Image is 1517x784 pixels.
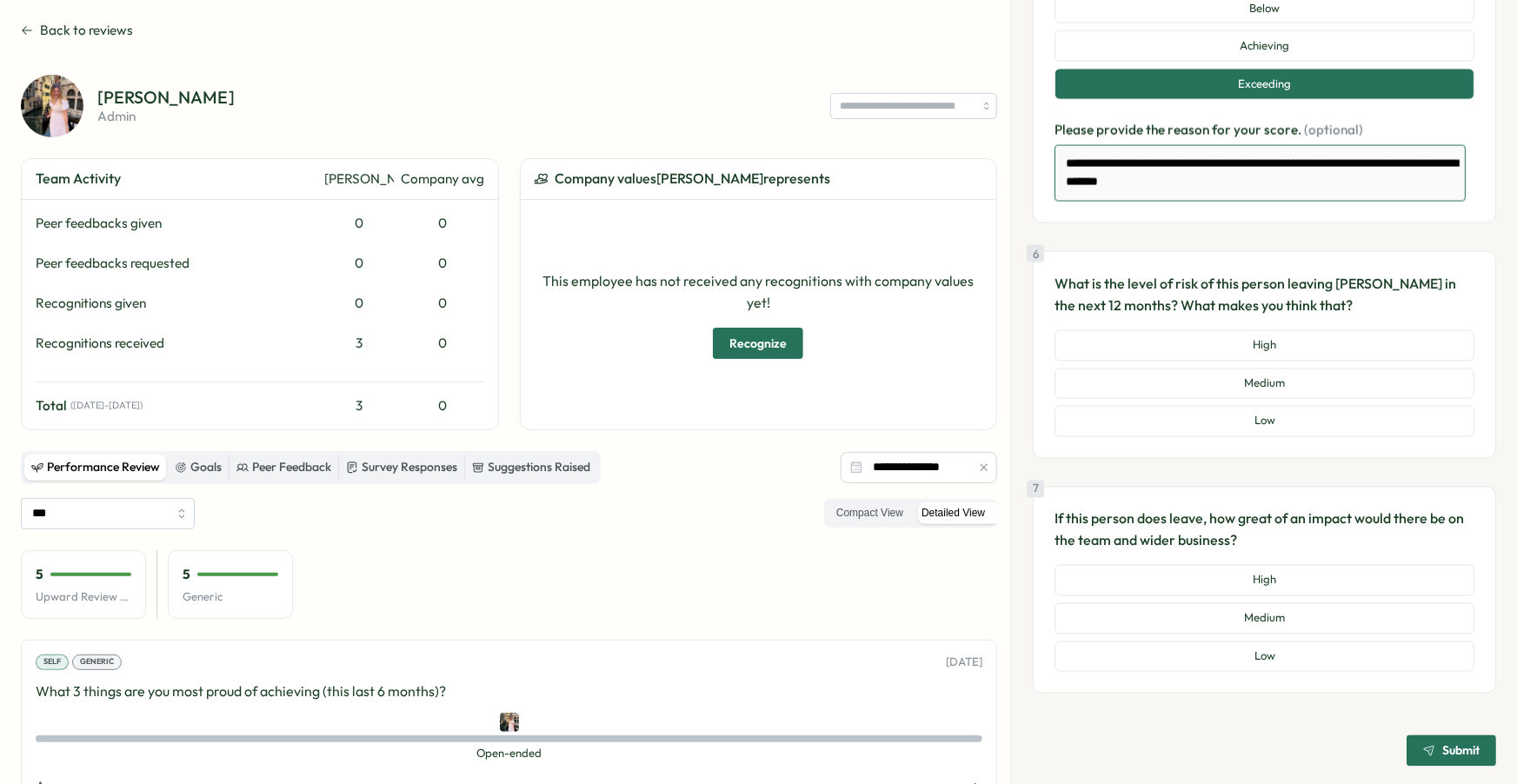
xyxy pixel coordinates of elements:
[21,75,83,137] img: Hannah Saunders
[401,334,484,353] div: 0
[324,294,394,313] div: 0
[36,589,131,605] p: Upward Review Avg
[36,334,317,353] div: Recognitions received
[1096,122,1146,138] span: provide
[401,214,484,233] div: 0
[72,654,122,670] div: Generic
[401,396,484,415] div: 0
[324,396,394,415] div: 3
[21,21,133,40] button: Back to reviews
[1055,30,1474,62] button: Achieving
[1055,122,1096,138] span: Please
[1027,481,1044,498] div: 7
[36,746,982,761] span: Open-ended
[1055,641,1474,673] button: Low
[500,713,519,732] img: Hannah Saunders
[97,89,235,106] p: [PERSON_NAME]
[183,589,278,605] p: Generic
[1304,122,1363,138] span: (optional)
[472,458,590,477] div: Suggestions Raised
[1146,122,1168,138] span: the
[1055,508,1474,552] p: If this person does leave, how great of an impact would there be on the team and wider business?
[70,400,143,411] span: ( [DATE] - [DATE] )
[535,270,983,314] p: This employee has not received any recognitions with company values yet!
[1407,735,1496,767] button: Submit
[324,254,394,273] div: 0
[401,254,484,273] div: 0
[1055,273,1474,316] p: What is the level of risk of this person leaving [PERSON_NAME] in the next 12 months? What makes ...
[97,110,235,123] p: admin
[236,458,331,477] div: Peer Feedback
[36,168,317,189] div: Team Activity
[1055,406,1474,437] button: Low
[324,214,394,233] div: 0
[175,458,222,477] div: Goals
[713,328,803,359] button: Recognize
[946,654,982,670] p: [DATE]
[1264,122,1304,138] span: score.
[324,169,394,189] div: [PERSON_NAME]
[556,168,831,189] span: Company values [PERSON_NAME] represents
[1055,603,1474,635] button: Medium
[36,654,69,670] div: Self
[401,294,484,313] div: 0
[1168,122,1212,138] span: reason
[36,214,317,233] div: Peer feedbacks given
[36,681,982,702] p: What 3 things are you most proud of achieving (this last 6 months)?
[324,334,394,353] div: 3
[729,329,787,358] span: Recognize
[1055,330,1474,362] button: High
[1027,245,1044,262] div: 6
[36,254,317,273] div: Peer feedbacks requested
[1055,565,1474,596] button: High
[346,458,457,477] div: Survey Responses
[36,565,43,584] p: 5
[1442,745,1480,757] span: Submit
[913,502,994,524] label: Detailed View
[1055,369,1474,400] button: Medium
[183,565,190,584] p: 5
[1055,69,1474,100] button: Exceeding
[1234,122,1264,138] span: your
[36,396,67,415] span: Total
[40,21,133,40] span: Back to reviews
[31,458,160,477] div: Performance Review
[36,294,317,313] div: Recognitions given
[401,169,484,189] div: Company avg
[828,502,912,524] label: Compact View
[1212,122,1234,138] span: for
